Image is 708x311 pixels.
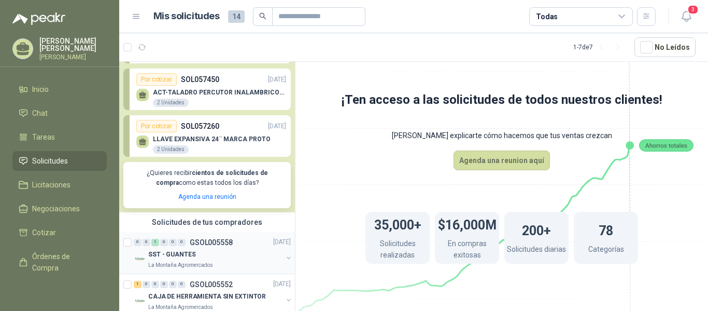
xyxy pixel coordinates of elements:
[153,89,286,96] p: ACT-TALADRO PERCUTOR INALAMBRICO22
[12,247,107,278] a: Órdenes de Compra
[32,107,48,119] span: Chat
[136,73,177,86] div: Por cotizar
[32,84,49,95] span: Inicio
[12,199,107,219] a: Negociaciones
[522,218,551,241] h1: 200+
[143,281,150,288] div: 0
[573,39,626,56] div: 1 - 7 de 7
[39,54,107,60] p: [PERSON_NAME]
[156,169,268,186] b: cientos de solicitudes de compra
[259,12,266,20] span: search
[507,244,566,258] p: Solicitudes diarias
[148,261,213,269] p: La Montaña Agromercados
[32,203,80,214] span: Negociaciones
[143,239,150,246] div: 0
[190,239,233,246] p: GSOL005558
[268,75,286,85] p: [DATE]
[190,281,233,288] p: GSOL005552
[148,292,266,302] p: CAJA DE HERRAMIENTA SIN EXTINTOR
[181,120,219,132] p: SOL057260
[273,279,291,289] p: [DATE]
[160,239,168,246] div: 0
[39,37,107,52] p: [PERSON_NAME] [PERSON_NAME]
[12,12,65,25] img: Logo peakr
[134,281,141,288] div: 1
[153,145,189,154] div: 2 Unidades
[454,151,550,170] button: Agenda una reunion aquí
[134,295,146,307] img: Company Logo
[687,5,699,15] span: 3
[12,103,107,123] a: Chat
[153,136,271,143] p: LLAVE EXPANSIVA 24¨ MARCA PROTO
[12,127,107,147] a: Tareas
[435,238,499,263] p: En compras exitosas
[181,74,219,85] p: SOL057450
[151,239,159,246] div: 1
[134,239,141,246] div: 0
[178,281,186,288] div: 0
[134,236,293,269] a: 0 0 1 0 0 0 GSOL005558[DATE] Company LogoSST - GUANTESLa Montaña Agromercados
[160,281,168,288] div: 0
[136,120,177,132] div: Por cotizar
[438,212,497,235] h1: $16,000M
[12,151,107,171] a: Solicitudes
[599,218,613,241] h1: 78
[32,251,97,274] span: Órdenes de Compra
[588,244,624,258] p: Categorías
[153,99,189,107] div: 2 Unidades
[374,212,421,235] h1: 35,000+
[134,253,146,265] img: Company Logo
[32,179,70,191] span: Licitaciones
[365,238,430,263] p: Solicitudes realizadas
[169,239,177,246] div: 0
[32,131,55,143] span: Tareas
[119,212,295,232] div: Solicitudes de tus compradores
[12,79,107,99] a: Inicio
[123,69,291,110] a: Por cotizarSOL057450[DATE] ACT-TALADRO PERCUTOR INALAMBRICO222 Unidades
[178,239,186,246] div: 0
[169,281,177,288] div: 0
[130,168,285,188] p: ¿Quieres recibir como estas todos los días?
[677,7,696,26] button: 3
[153,9,220,24] h1: Mis solicitudes
[634,37,696,57] button: No Leídos
[178,193,236,200] a: Agenda una reunión
[151,281,159,288] div: 0
[32,155,68,167] span: Solicitudes
[268,121,286,131] p: [DATE]
[536,11,558,22] div: Todas
[12,175,107,195] a: Licitaciones
[273,237,291,247] p: [DATE]
[12,223,107,242] a: Cotizar
[32,227,56,238] span: Cotizar
[148,250,195,260] p: SST - GUANTES
[228,10,245,23] span: 14
[12,282,107,302] a: Remisiones
[123,115,291,157] a: Por cotizarSOL057260[DATE] LLAVE EXPANSIVA 24¨ MARCA PROTO2 Unidades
